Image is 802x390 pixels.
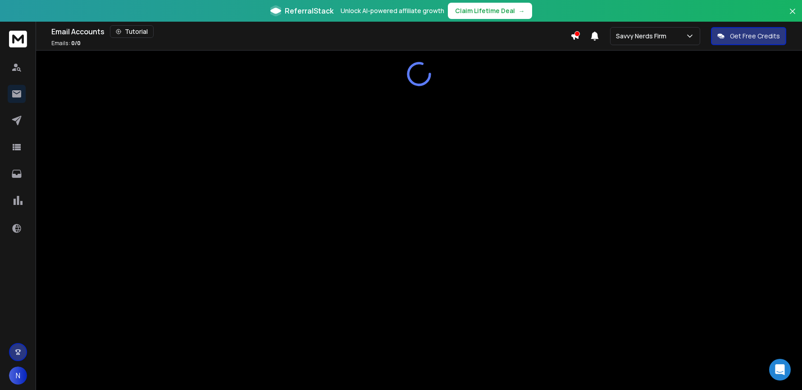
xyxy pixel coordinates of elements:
p: Savvy Nerds Firm [616,32,670,41]
button: N [9,367,27,385]
p: Unlock AI-powered affiliate growth [341,6,444,15]
button: Claim Lifetime Deal→ [448,3,532,19]
span: → [519,6,525,15]
button: Get Free Credits [711,27,786,45]
div: Email Accounts [51,25,570,38]
span: ReferralStack [285,5,333,16]
span: 0 / 0 [71,39,81,47]
div: Open Intercom Messenger [769,359,791,381]
p: Emails : [51,40,81,47]
button: Tutorial [110,25,154,38]
button: Close banner [787,5,798,27]
p: Get Free Credits [730,32,780,41]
